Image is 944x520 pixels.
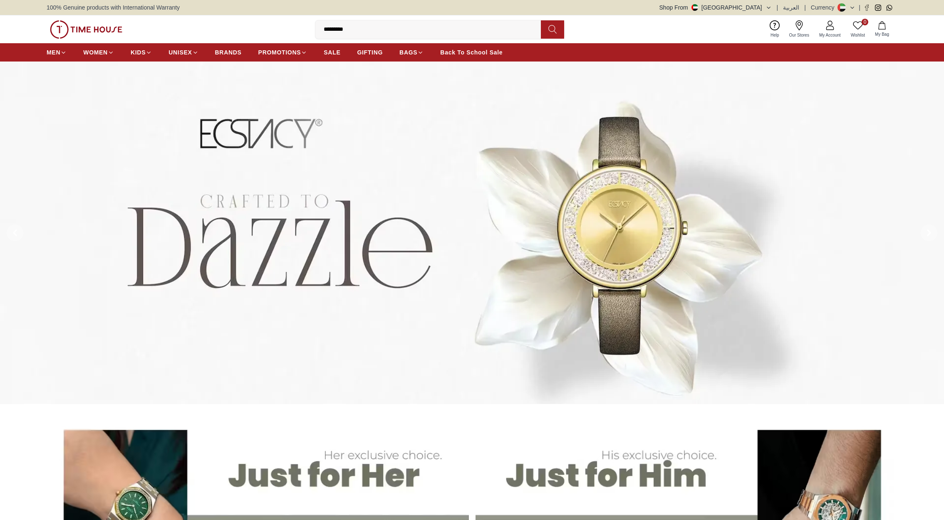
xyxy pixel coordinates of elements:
[168,48,192,57] span: UNISEX
[767,32,783,38] span: Help
[131,45,152,60] a: KIDS
[83,48,108,57] span: WOMEN
[50,20,122,39] img: ...
[440,45,503,60] a: Back To School Sale
[766,19,784,40] a: Help
[47,45,67,60] a: MEN
[783,3,799,12] button: العربية
[47,48,60,57] span: MEN
[83,45,114,60] a: WOMEN
[811,3,838,12] div: Currency
[872,31,892,37] span: My Bag
[399,48,417,57] span: BAGS
[859,3,860,12] span: |
[215,45,242,60] a: BRANDS
[357,48,383,57] span: GIFTING
[804,3,806,12] span: |
[47,3,180,12] span: 100% Genuine products with International Warranty
[258,48,301,57] span: PROMOTIONS
[399,45,424,60] a: BAGS
[862,19,868,25] span: 0
[659,3,772,12] button: Shop From[GEOGRAPHIC_DATA]
[886,5,892,11] a: Whatsapp
[777,3,778,12] span: |
[168,45,198,60] a: UNISEX
[846,19,870,40] a: 0Wishlist
[864,5,870,11] a: Facebook
[131,48,146,57] span: KIDS
[784,19,814,40] a: Our Stores
[870,20,894,39] button: My Bag
[324,45,340,60] a: SALE
[440,48,503,57] span: Back To School Sale
[215,48,242,57] span: BRANDS
[847,32,868,38] span: Wishlist
[786,32,813,38] span: Our Stores
[875,5,881,11] a: Instagram
[816,32,844,38] span: My Account
[691,4,698,11] img: United Arab Emirates
[357,45,383,60] a: GIFTING
[258,45,307,60] a: PROMOTIONS
[324,48,340,57] span: SALE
